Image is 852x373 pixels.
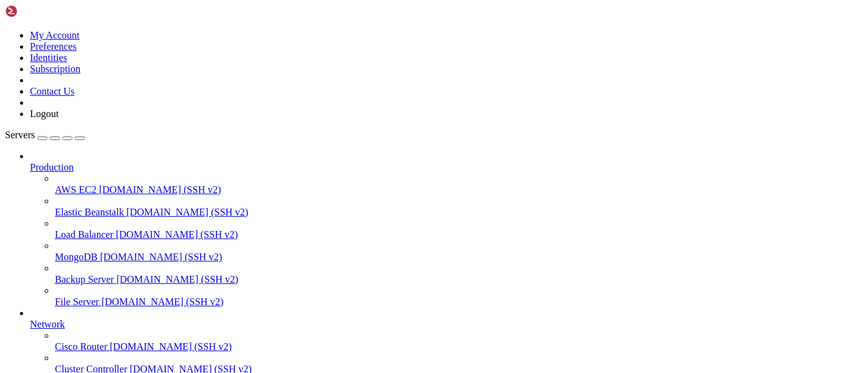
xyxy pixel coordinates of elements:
span: AWS EC2 [55,184,97,195]
span: [DOMAIN_NAME] (SSH v2) [116,229,238,240]
a: Cisco Router [DOMAIN_NAME] (SSH v2) [55,341,847,352]
span: Load Balancer [55,229,114,240]
li: MongoDB [DOMAIN_NAME] (SSH v2) [55,240,847,263]
li: Cisco Router [DOMAIN_NAME] (SSH v2) [55,330,847,352]
li: Production [30,151,847,308]
a: Network [30,319,847,330]
li: Load Balancer [DOMAIN_NAME] (SSH v2) [55,218,847,240]
li: File Server [DOMAIN_NAME] (SSH v2) [55,285,847,308]
span: Backup Server [55,274,114,285]
a: MongoDB [DOMAIN_NAME] (SSH v2) [55,252,847,263]
li: AWS EC2 [DOMAIN_NAME] (SSH v2) [55,173,847,196]
span: Cisco Router [55,341,107,352]
span: [DOMAIN_NAME] (SSH v2) [102,296,224,307]
img: Shellngn [5,5,77,17]
a: Backup Server [DOMAIN_NAME] (SSH v2) [55,274,847,285]
a: AWS EC2 [DOMAIN_NAME] (SSH v2) [55,184,847,196]
span: Servers [5,130,35,140]
span: [DOMAIN_NAME] (SSH v2) [110,341,232,352]
a: Identities [30,52,67,63]
span: [DOMAIN_NAME] (SSH v2) [127,207,249,217]
a: Contact Us [30,86,75,97]
a: Servers [5,130,85,140]
span: [DOMAIN_NAME] (SSH v2) [99,184,221,195]
a: Production [30,162,847,173]
span: [DOMAIN_NAME] (SSH v2) [117,274,239,285]
a: My Account [30,30,80,40]
a: Logout [30,108,59,119]
a: Preferences [30,41,77,52]
a: Elastic Beanstalk [DOMAIN_NAME] (SSH v2) [55,207,847,218]
span: Production [30,162,74,172]
a: File Server [DOMAIN_NAME] (SSH v2) [55,296,847,308]
span: [DOMAIN_NAME] (SSH v2) [100,252,222,262]
a: Subscription [30,64,80,74]
a: Load Balancer [DOMAIN_NAME] (SSH v2) [55,229,847,240]
span: Network [30,319,65,329]
li: Elastic Beanstalk [DOMAIN_NAME] (SSH v2) [55,196,847,218]
span: Elastic Beanstalk [55,207,124,217]
span: MongoDB [55,252,97,262]
li: Backup Server [DOMAIN_NAME] (SSH v2) [55,263,847,285]
span: File Server [55,296,99,307]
